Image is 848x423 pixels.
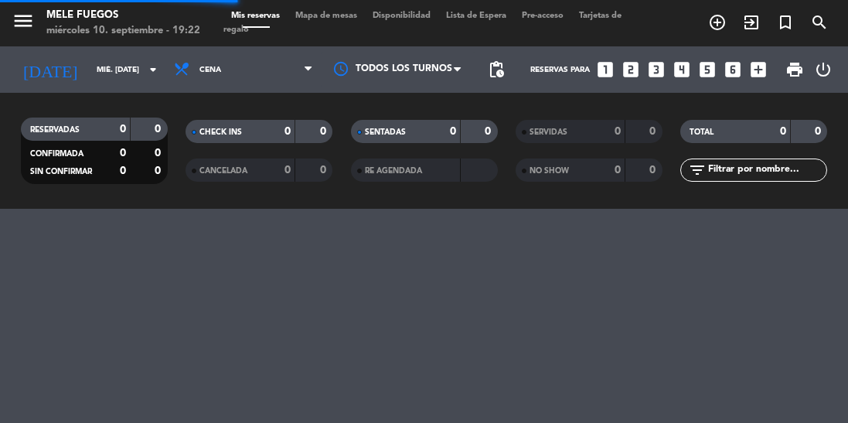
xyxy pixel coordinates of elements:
div: miércoles 10. septiembre - 19:22 [46,23,200,39]
span: RESERVADAS [30,126,80,134]
span: Reservas para [530,66,590,74]
span: RE AGENDADA [365,167,422,175]
span: SIN CONFIRMAR [30,168,92,176]
i: add_box [748,60,768,80]
span: Mapa de mesas [288,12,365,20]
span: CONFIRMADA [30,150,83,158]
strong: 0 [155,148,164,159]
i: looks_3 [646,60,666,80]
strong: 0 [284,126,291,137]
span: Lista de Espera [438,12,514,20]
span: Mis reservas [223,12,288,20]
i: menu [12,9,35,32]
input: Filtrar por nombre... [707,162,826,179]
i: arrow_drop_down [144,60,162,79]
i: search [810,13,829,32]
span: Pre-acceso [514,12,571,20]
i: looks_4 [672,60,692,80]
span: SERVIDAS [530,128,567,136]
div: Mele Fuegos [46,8,200,23]
strong: 0 [120,124,126,135]
strong: 0 [485,126,494,137]
i: [DATE] [12,53,89,86]
strong: 0 [615,126,621,137]
strong: 0 [320,126,329,137]
strong: 0 [649,165,659,176]
i: add_circle_outline [708,13,727,32]
span: TOTAL [690,128,713,136]
strong: 0 [450,126,456,137]
span: pending_actions [487,60,506,79]
strong: 0 [155,124,164,135]
i: looks_6 [723,60,743,80]
span: print [785,60,804,79]
span: CANCELADA [199,167,247,175]
i: looks_two [621,60,641,80]
div: LOG OUT [810,46,836,93]
span: Cena [199,66,221,74]
span: SENTADAS [365,128,406,136]
i: power_settings_new [814,60,833,79]
button: menu [12,9,35,38]
strong: 0 [320,165,329,176]
strong: 0 [815,126,824,137]
i: looks_5 [697,60,717,80]
i: filter_list [688,161,707,179]
i: turned_in_not [776,13,795,32]
strong: 0 [155,165,164,176]
span: Disponibilidad [365,12,438,20]
i: looks_one [595,60,615,80]
strong: 0 [120,148,126,159]
span: NO SHOW [530,167,569,175]
span: CHECK INS [199,128,242,136]
i: exit_to_app [742,13,761,32]
strong: 0 [284,165,291,176]
strong: 0 [649,126,659,137]
strong: 0 [615,165,621,176]
strong: 0 [120,165,126,176]
strong: 0 [780,126,786,137]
